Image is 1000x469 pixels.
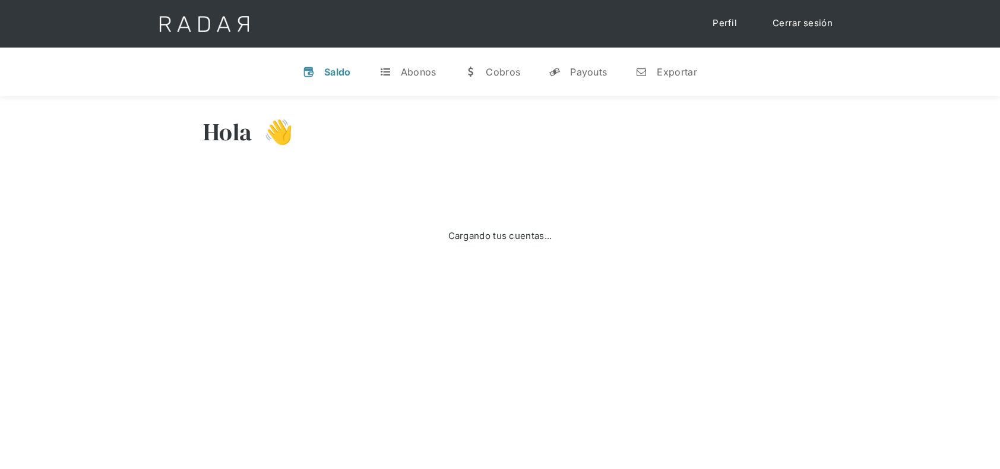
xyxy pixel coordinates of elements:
[401,66,436,78] div: Abonos
[303,66,315,78] div: v
[464,66,476,78] div: w
[657,66,697,78] div: Exportar
[324,66,351,78] div: Saldo
[203,117,252,147] h3: Hola
[379,66,391,78] div: t
[761,12,844,35] a: Cerrar sesión
[486,66,520,78] div: Cobros
[252,117,293,147] h3: 👋
[549,66,561,78] div: y
[448,229,552,243] div: Cargando tus cuentas...
[570,66,607,78] div: Payouts
[635,66,647,78] div: n
[701,12,749,35] a: Perfil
